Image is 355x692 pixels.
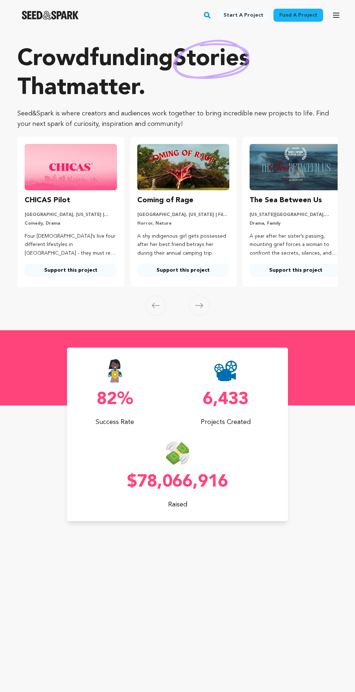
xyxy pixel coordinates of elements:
p: 6,433 [177,391,273,408]
img: The Sea Between Us image [250,144,342,190]
p: [US_STATE][GEOGRAPHIC_DATA], [US_STATE] | Film Short [250,212,342,218]
img: Coming of Rage image [137,144,230,190]
p: A year after her sister’s passing, mounting grief forces a woman to confront the secrets, silence... [250,232,342,258]
a: Fund a project [273,9,323,22]
p: $78,066,916 [67,474,288,491]
span: matter [66,77,138,100]
p: 82% [67,391,163,408]
p: Projects Created [177,417,273,427]
a: Support this project [250,264,342,277]
img: Seed&Spark Projects Created Icon [214,359,237,382]
p: A shy indigenous girl gets possessed after her best friend betrays her during their annual campin... [137,232,230,258]
img: Seed&Spark Logo Dark Mode [22,11,79,20]
a: Seed&Spark Homepage [22,11,79,20]
p: Crowdfunding that . [17,45,338,103]
p: Four [DEMOGRAPHIC_DATA]’s live four different lifestyles in [GEOGRAPHIC_DATA] - they must rely on... [25,232,117,258]
a: Start a project [218,9,269,22]
img: Seed&Spark Money Raised Icon [166,442,189,465]
p: Seed&Spark is where creators and audiences work together to bring incredible new projects to life... [17,109,338,130]
p: Success Rate [67,417,163,427]
a: Support this project [137,264,230,277]
h3: Coming of Rage [137,195,193,206]
h3: The Sea Between Us [250,195,322,206]
p: [GEOGRAPHIC_DATA], [US_STATE] | Film Short [137,212,230,218]
img: Seed&Spark Success Rate Icon [104,359,126,382]
p: Comedy, Drama [25,221,117,226]
h3: CHICAS Pilot [25,195,70,206]
p: Horror, Nature [137,221,230,226]
img: hand sketched image [173,40,250,79]
p: [GEOGRAPHIC_DATA], [US_STATE] | Series [25,212,117,218]
p: Drama, Family [250,221,342,226]
a: Support this project [25,264,117,277]
img: CHICAS Pilot image [25,144,117,190]
p: Raised [67,500,288,510]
